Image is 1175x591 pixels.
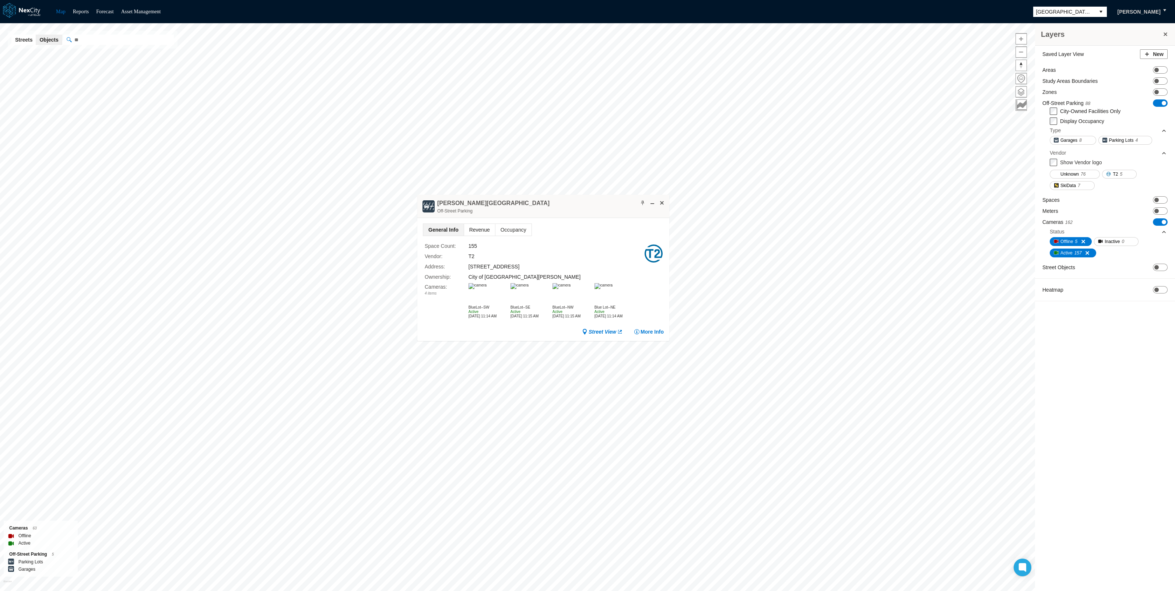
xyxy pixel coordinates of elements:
label: Address : [425,263,469,271]
div: City of [GEOGRAPHIC_DATA][PERSON_NAME] [469,273,643,281]
span: Active [1060,249,1073,257]
img: camera [553,283,571,289]
span: Active [594,310,604,314]
div: Blue Lot--NE [594,305,631,310]
div: T2 [469,252,643,260]
label: Off-Street Parking [1042,99,1090,107]
button: Active157 [1050,249,1096,257]
button: Reset bearing to north [1016,60,1027,71]
span: Parking Lots [1109,137,1134,144]
label: Active [18,539,31,547]
a: Reports [73,9,89,14]
span: More Info [641,328,664,335]
span: 5 [1120,170,1122,178]
h3: Layers [1041,29,1162,39]
div: [DATE] 11:14 AM [469,314,505,319]
img: camera [511,283,529,289]
label: Ownership : [425,273,469,281]
label: Street Objects [1042,264,1075,271]
div: Double-click to make header text selectable [437,199,550,215]
div: Type [1050,127,1061,134]
div: Off-Street Parking [437,207,550,215]
label: Spaces [1042,196,1060,204]
button: SkiData7 [1050,181,1095,190]
span: General Info [423,224,464,236]
span: [PERSON_NAME] [1118,8,1161,15]
label: Areas [1042,66,1056,74]
button: Streets [11,35,36,45]
button: Parking Lots4 [1098,136,1152,145]
button: T25 [1102,170,1137,179]
label: Space Count : [425,242,469,250]
span: 8 [1079,137,1082,144]
label: Garages [18,566,35,573]
div: BlueLot--SE [511,305,547,310]
button: Unknown76 [1050,170,1100,179]
div: Type [1050,125,1167,136]
a: Mapbox homepage [3,580,12,589]
span: Street View [589,328,616,335]
span: Zoom out [1016,47,1027,57]
button: Key metrics [1016,99,1027,111]
span: 5 [52,552,54,556]
div: Status [1050,226,1167,237]
button: New [1140,49,1168,59]
a: Map [56,9,66,14]
label: Cameras [1042,218,1073,226]
span: Active [553,310,562,314]
label: Offline [18,532,31,539]
label: Study Areas Boundaries [1042,77,1098,85]
span: Revenue [464,224,495,236]
span: New [1153,50,1164,58]
div: Off-Street Parking [9,550,72,558]
span: Zoom in [1016,34,1027,44]
label: Heatmap [1042,286,1063,293]
div: BlueLot--SW [469,305,505,310]
div: BlueLot--NW [553,305,589,310]
h4: Double-click to make header text selectable [437,199,550,207]
span: Offline [1060,238,1073,245]
button: Zoom in [1016,33,1027,45]
label: Vendor : [425,252,469,260]
span: 0 [1122,238,1125,245]
span: Unknown [1060,170,1079,178]
span: 63 [33,526,37,530]
a: Asset Management [121,9,161,14]
span: [GEOGRAPHIC_DATA][PERSON_NAME] [1036,8,1092,15]
label: Saved Layer View [1042,50,1084,58]
div: [DATE] 11:15 AM [511,314,547,319]
span: SkiData [1060,182,1076,189]
button: Layers management [1016,86,1027,98]
label: Parking Lots [18,558,43,566]
label: Show Vendor logo [1060,159,1102,165]
div: Vendor [1050,147,1167,158]
div: [STREET_ADDRESS] [469,263,643,271]
label: Zones [1042,88,1057,96]
button: [PERSON_NAME] [1110,6,1168,18]
span: Active [469,310,478,314]
span: Streets [15,36,32,43]
a: Street View [582,328,623,335]
span: 162 [1065,220,1073,225]
button: Objects [36,35,62,45]
button: select [1095,7,1107,17]
button: Offline5 [1050,237,1092,246]
span: 5 [1075,238,1077,245]
div: [DATE] 11:14 AM [594,314,631,319]
span: Garages [1060,137,1077,144]
label: Meters [1042,207,1058,215]
button: More Info [634,328,664,335]
div: Status [1050,228,1064,235]
div: Vendor [1050,149,1066,156]
button: Home [1016,73,1027,84]
span: Occupancy [495,224,532,236]
span: 4 [1135,137,1138,144]
label: Display Occupancy [1060,118,1104,124]
div: 155 [469,242,643,250]
button: Garages8 [1050,136,1096,145]
span: 157 [1074,249,1082,257]
button: Inactive0 [1094,237,1139,246]
span: 88 [1085,101,1090,106]
span: Objects [39,36,58,43]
